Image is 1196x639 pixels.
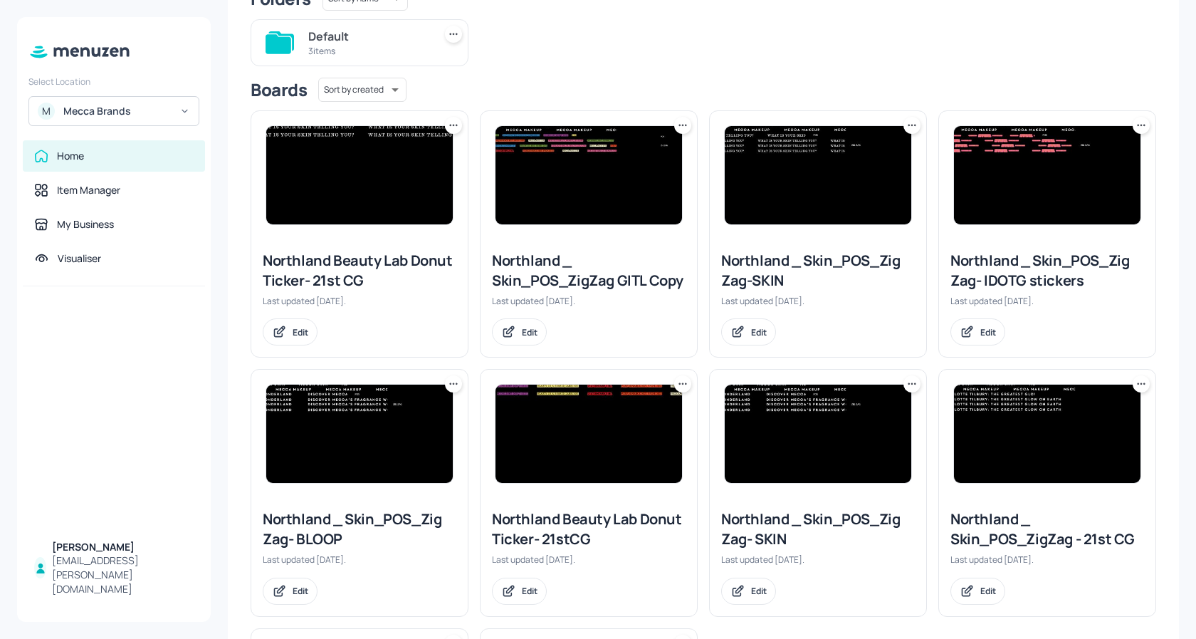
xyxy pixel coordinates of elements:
div: Last updated [DATE]. [721,295,915,307]
div: 3 items [308,45,428,57]
img: 2025-08-26-17561675423299p5q2b4qrph.jpeg [495,385,682,483]
div: Mecca Brands [63,104,171,118]
img: 2025-08-26-1756171398698j5umrqhlnen.jpeg [725,126,911,224]
img: 2025-08-26-1756171674025yoy4rervpss.jpeg [266,126,453,224]
div: Last updated [DATE]. [721,554,915,566]
div: Select Location [28,76,199,88]
div: Edit [751,585,767,597]
div: [PERSON_NAME] [52,540,194,554]
div: Edit [522,585,537,597]
div: My Business [57,217,114,232]
div: Northland _ Skin_POS_Zig Zag- BLOOP [263,509,456,549]
div: Northland Beauty Lab Donut Ticker- 21st CG [263,251,456,291]
div: Last updated [DATE]. [263,295,456,307]
img: 2025-09-01-1756698602292xhsihkgkkbb.jpeg [954,385,1140,483]
div: Last updated [DATE]. [492,554,686,566]
div: Last updated [DATE]. [263,554,456,566]
div: Northland _ Skin_POS_ZigZag GITL Copy [492,251,686,291]
div: Default [308,28,428,45]
div: Northland _ Skin_POS_ZigZag - 21st CG [950,509,1144,549]
div: Item Manager [57,183,120,197]
div: Northland _ Skin_POS_Zig Zag- SKIN [721,509,915,549]
div: Edit [522,326,537,338]
div: Sort by created [318,76,406,104]
div: Edit [980,326,996,338]
img: 2025-08-26-1756166955171ig7ycrjp86e.jpeg [495,126,682,224]
div: Northland Beauty Lab Donut Ticker- 21stCG [492,509,686,549]
div: Last updated [DATE]. [950,554,1144,566]
div: Edit [293,585,308,597]
div: Last updated [DATE]. [492,295,686,307]
img: 2025-03-27-17430509249380u66xuctzi9.jpeg [725,385,911,483]
div: Edit [751,326,767,338]
div: Northland _ Skin_POS_Zig Zag-SKIN [721,251,915,291]
img: 2025-08-26-1756170458775t1xolaw77s.jpeg [954,126,1140,224]
div: Last updated [DATE]. [950,295,1144,307]
div: Edit [293,326,308,338]
div: Northland _ Skin_POS_Zig Zag- IDOTG stickers [950,251,1144,291]
div: Visualiser [58,251,101,266]
div: [EMAIL_ADDRESS][PERSON_NAME][DOMAIN_NAME] [52,554,194,596]
div: Boards [251,78,307,101]
div: Edit [980,585,996,597]
div: Home [57,149,84,163]
div: M [38,103,55,120]
img: 2025-03-27-17430509249380u66xuctzi9.jpeg [266,385,453,483]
